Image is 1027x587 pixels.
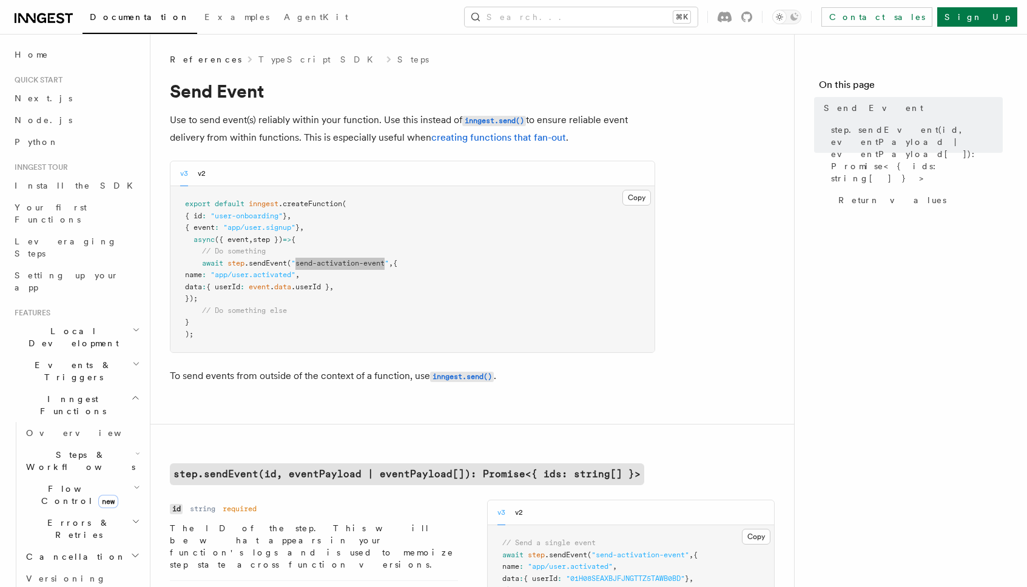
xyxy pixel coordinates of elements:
span: Leveraging Steps [15,236,117,258]
span: export [185,200,210,208]
button: Errors & Retries [21,512,143,546]
button: Cancellation [21,546,143,568]
kbd: ⌘K [673,11,690,23]
span: : [202,212,206,220]
span: Features [10,308,50,318]
button: Local Development [10,320,143,354]
span: Node.js [15,115,72,125]
span: Setting up your app [15,270,119,292]
span: . [270,283,274,291]
span: data [274,283,291,291]
span: await [502,551,524,559]
span: "01H08SEAXBJFJNGTTZ5TAWB0BD" [566,574,685,583]
span: } [685,574,689,583]
span: step }) [253,235,283,244]
span: Documentation [90,12,190,22]
dd: required [223,504,257,514]
span: Steps & Workflows [21,449,135,473]
span: step [227,259,244,267]
code: inngest.send() [430,372,494,382]
span: Send Event [824,102,923,114]
span: new [98,495,118,508]
a: inngest.send() [430,370,494,381]
span: Inngest Functions [10,393,131,417]
span: , [389,259,393,267]
a: Install the SDK [10,175,143,196]
span: ); [185,330,194,338]
span: async [194,235,215,244]
button: Copy [622,190,651,206]
span: , [295,270,300,279]
span: , [689,574,693,583]
span: { userId [206,283,240,291]
a: Home [10,44,143,65]
a: Documentation [82,4,197,34]
a: step.sendEvent(id, eventPayload | eventPayload[]): Promise<{ ids: string[] }> [170,463,644,485]
span: ({ event [215,235,249,244]
span: { [291,235,295,244]
h1: Send Event [170,80,655,102]
span: { id [185,212,202,220]
a: creating functions that fan-out [431,132,566,143]
span: "app/user.signup" [223,223,295,232]
span: , [300,223,304,232]
span: ( [287,259,291,267]
span: inngest [249,200,278,208]
span: .createFunction [278,200,342,208]
a: AgentKit [277,4,355,33]
p: To send events from outside of the context of a function, use . [170,367,655,385]
span: Inngest tour [10,163,68,172]
span: : [240,283,244,291]
span: { [693,551,698,559]
span: ( [587,551,591,559]
code: inngest.send() [462,116,526,126]
span: : [557,574,562,583]
button: Inngest Functions [10,388,143,422]
span: , [329,283,334,291]
span: name [502,562,519,571]
span: Cancellation [21,551,126,563]
span: default [215,200,244,208]
span: : [519,574,524,583]
span: } [295,223,300,232]
span: : [202,283,206,291]
a: Sign Up [937,7,1017,27]
span: References [170,53,241,65]
a: Return values [833,189,1003,211]
span: ( [342,200,346,208]
button: v3 [497,500,505,525]
button: Steps & Workflows [21,444,143,478]
span: // Do something else [202,306,287,315]
a: Next.js [10,87,143,109]
span: AgentKit [284,12,348,22]
button: v3 [180,161,188,186]
span: Versioning [26,574,106,583]
span: await [202,259,223,267]
span: step [528,551,545,559]
span: Return values [838,194,946,206]
a: Node.js [10,109,143,131]
span: step.sendEvent(id, eventPayload | eventPayload[]): Promise<{ ids: string[] }> [831,124,1003,184]
a: Python [10,131,143,153]
button: Flow Controlnew [21,478,143,512]
span: "app/user.activated" [528,562,613,571]
span: "app/user.activated" [210,270,295,279]
a: Leveraging Steps [10,230,143,264]
button: Events & Triggers [10,354,143,388]
span: } [185,318,189,326]
a: Your first Functions [10,196,143,230]
span: "send-activation-event" [291,259,389,267]
span: : [202,270,206,279]
dd: string [190,504,215,514]
span: Local Development [10,325,132,349]
span: .sendEvent [244,259,287,267]
span: event [249,283,270,291]
button: Search...⌘K [465,7,698,27]
button: v2 [198,161,206,186]
span: Python [15,137,59,147]
span: , [613,562,617,571]
p: Use to send event(s) reliably within your function. Use this instead of to ensure reliable event ... [170,112,655,146]
a: step.sendEvent(id, eventPayload | eventPayload[]): Promise<{ ids: string[] }> [826,119,1003,189]
span: Next.js [15,93,72,103]
span: } [283,212,287,220]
